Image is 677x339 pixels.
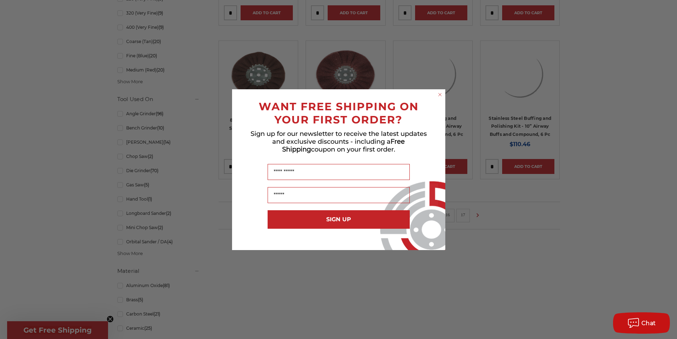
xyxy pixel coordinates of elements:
[268,210,410,229] button: SIGN UP
[641,320,656,327] span: Chat
[268,187,410,203] input: Email
[613,312,670,334] button: Chat
[436,91,444,98] button: Close dialog
[251,130,427,153] span: Sign up for our newsletter to receive the latest updates and exclusive discounts - including a co...
[259,100,419,126] span: WANT FREE SHIPPING ON YOUR FIRST ORDER?
[282,138,405,153] span: Free Shipping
